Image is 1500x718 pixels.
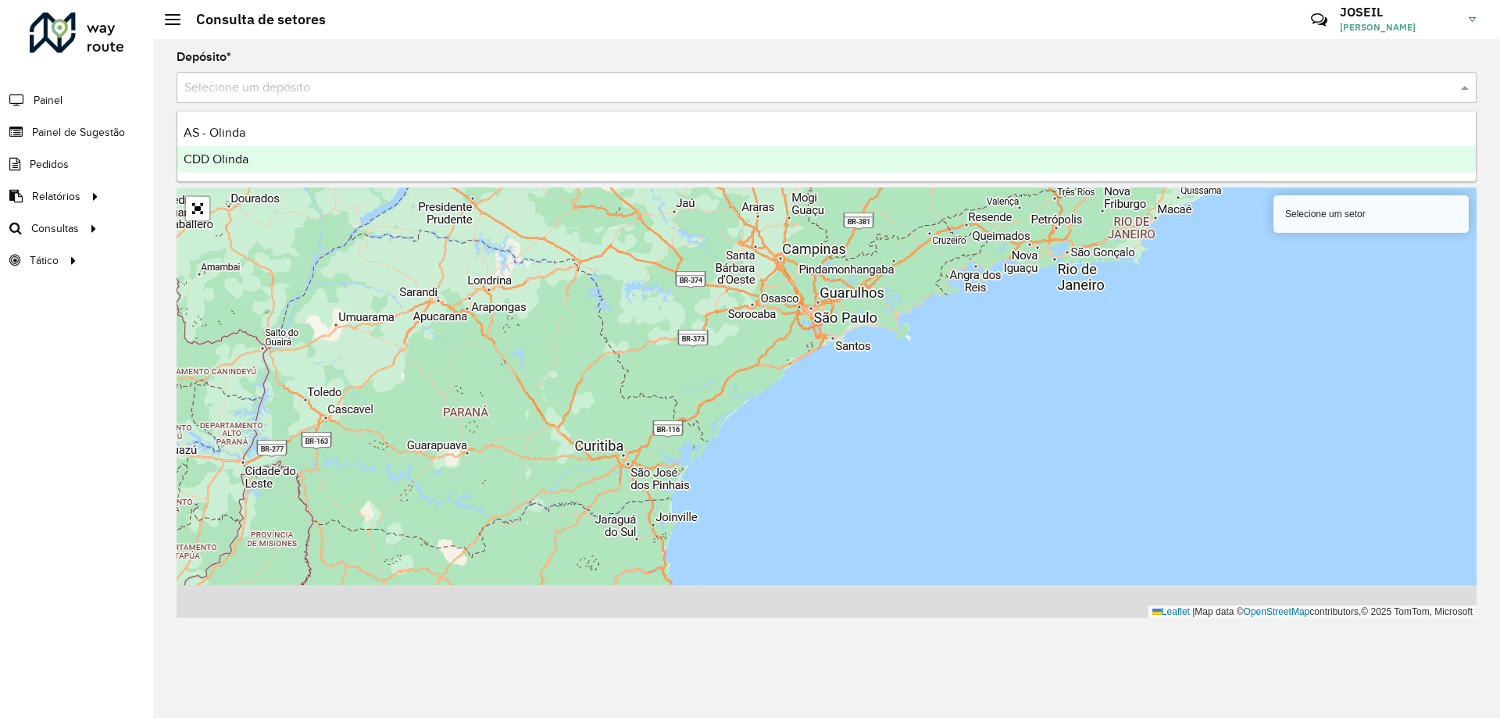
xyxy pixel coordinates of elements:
span: Tático [30,252,59,269]
span: CDD Olinda [184,152,248,166]
a: OpenStreetMap [1244,606,1310,617]
a: Abrir mapa em tela cheia [186,197,209,220]
a: Contato Rápido [1302,3,1336,37]
h2: Consulta de setores [180,11,326,28]
h3: JOSEIL [1340,5,1457,20]
span: | [1192,606,1195,617]
span: Pedidos [30,156,69,173]
a: Leaflet [1152,606,1190,617]
span: [PERSON_NAME] [1340,20,1457,34]
ng-dropdown-panel: Options list [177,111,1477,182]
span: Relatórios [32,188,80,205]
span: AS - Olinda [184,126,245,139]
label: Depósito [177,48,231,66]
span: Consultas [31,220,79,237]
div: Selecione um setor [1273,195,1469,233]
div: Map data © contributors,© 2025 TomTom, Microsoft [1148,605,1477,619]
span: Painel de Sugestão [32,124,125,141]
span: Painel [34,92,62,109]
